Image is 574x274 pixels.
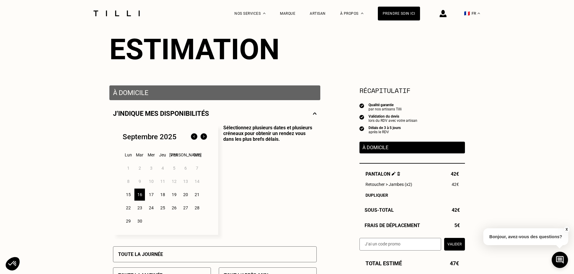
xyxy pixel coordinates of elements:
div: Dupliquer [365,193,459,198]
div: Qualité garantie [369,103,402,107]
img: Menu déroulant à propos [361,13,363,14]
input: J‘ai un code promo [359,238,441,251]
img: Mois suivant [199,132,209,142]
div: 28 [192,202,202,214]
img: svg+xml;base64,PHN2ZyBmaWxsPSJub25lIiBoZWlnaHQ9IjE0IiB2aWV3Qm94PSIwIDAgMjggMTQiIHdpZHRoPSIyOCIgeG... [313,110,317,117]
div: Septembre 2025 [123,133,177,141]
span: Pantalon [365,171,400,177]
div: lors du RDV avec votre artisan [369,119,417,123]
div: 22 [123,202,133,214]
a: Prendre soin ici [378,7,420,20]
div: Délais de 3 à 5 jours [369,126,401,130]
img: Logo du service de couturière Tilli [91,11,142,16]
div: 24 [146,202,156,214]
button: Valider [444,238,465,251]
div: après le RDV [369,130,401,134]
div: Sous-Total [359,207,465,213]
div: par nos artisans Tilli [369,107,402,111]
p: Toute la journée [118,251,163,257]
span: 42€ [452,182,459,187]
div: 25 [157,202,168,214]
p: Bonjour, avez-vous des questions? [483,228,568,245]
div: 23 [134,202,145,214]
div: 21 [192,189,202,201]
div: 16 [134,189,145,201]
img: Supprimer [397,172,400,176]
section: Récapitulatif [359,85,465,95]
p: À domicile [113,89,317,97]
div: 29 [123,215,133,227]
div: 27 [180,202,191,214]
span: Retoucher > Jambes (x2) [365,182,412,187]
div: 15 [123,189,133,201]
div: 30 [134,215,145,227]
div: Validation du devis [369,114,417,119]
p: J‘indique mes disponibilités [113,110,209,117]
img: icon list info [359,114,364,120]
a: Artisan [310,11,326,16]
div: 26 [169,202,179,214]
p: À domicile [362,145,462,150]
img: Mois précédent [189,132,199,142]
img: Éditer [392,172,396,176]
div: 20 [180,189,191,201]
span: 🇫🇷 [464,11,470,16]
span: 47€ [450,260,459,266]
span: 5€ [454,223,460,228]
img: menu déroulant [478,13,480,14]
img: Menu déroulant [263,13,265,14]
div: 19 [169,189,179,201]
div: Frais de déplacement [359,223,465,228]
button: X [563,226,569,233]
img: icon list info [359,103,364,108]
span: 42€ [452,207,460,213]
img: icône connexion [440,10,447,17]
div: Estimation [109,32,465,66]
span: 42€ [451,171,459,177]
a: Marque [280,11,295,16]
div: 17 [146,189,156,201]
p: Sélectionnez plusieurs dates et plusieurs créneaux pour obtenir un rendez vous dans les plus bref... [218,125,317,235]
img: icon list info [359,126,364,131]
div: 18 [157,189,168,201]
div: Total estimé [359,260,465,266]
